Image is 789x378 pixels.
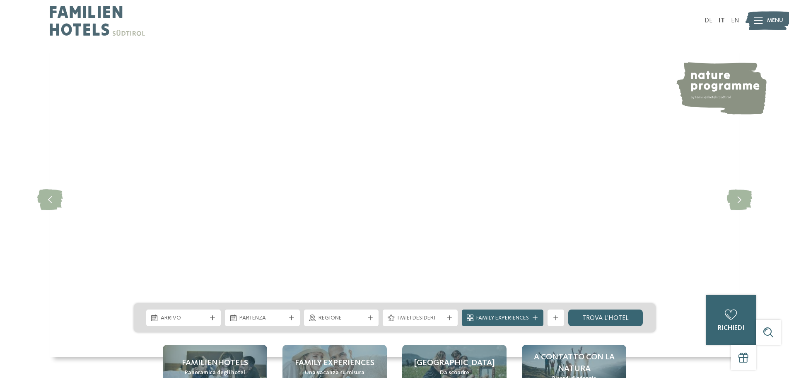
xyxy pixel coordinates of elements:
[705,17,712,24] a: DE
[767,17,783,25] span: Menu
[305,369,364,377] span: Una vacanza su misura
[719,17,725,24] a: IT
[318,314,364,322] span: Regione
[414,357,495,369] span: [GEOGRAPHIC_DATA]
[676,62,767,115] img: nature programme by Familienhotels Südtirol
[182,357,248,369] span: Familienhotels
[568,310,643,326] a: trova l’hotel
[50,41,739,357] img: Family hotel Alto Adige: the happy family places!
[718,325,744,332] span: richiedi
[440,369,469,377] span: Da scoprire
[476,314,529,322] span: Family Experiences
[161,314,207,322] span: Arrivo
[295,357,374,369] span: Family experiences
[239,314,285,322] span: Partenza
[185,369,245,377] span: Panoramica degli hotel
[706,295,756,345] a: richiedi
[397,314,443,322] span: I miei desideri
[731,17,739,24] a: EN
[530,351,618,375] span: A contatto con la natura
